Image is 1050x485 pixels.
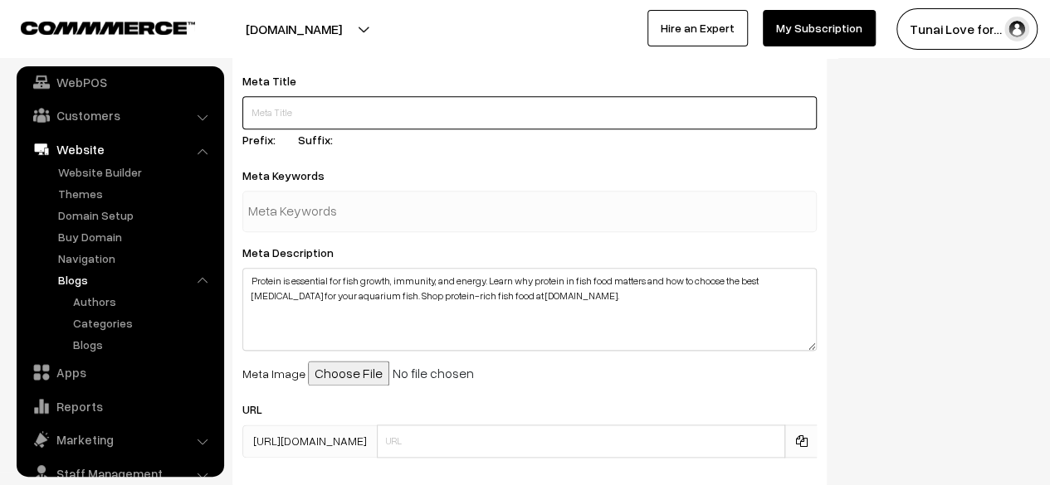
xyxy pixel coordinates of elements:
a: Categories [69,314,218,332]
a: COMMMERCE [21,17,166,36]
label: Prefix: [242,131,295,148]
input: URL [377,424,785,458]
label: URL [242,400,282,418]
button: [DOMAIN_NAME] [188,8,400,50]
label: Meta Title [242,72,316,90]
a: Themes [54,185,218,202]
a: Domain Setup [54,206,218,224]
a: Customers [21,100,218,130]
a: Website Builder [54,163,218,181]
a: Marketing [21,424,218,454]
a: My Subscription [763,10,876,46]
img: COMMMERCE [21,22,195,34]
label: Meta Image [242,365,305,382]
label: Meta Description [242,244,354,261]
a: Apps [21,357,218,387]
a: Website [21,134,218,164]
label: Suffix: [298,131,353,148]
input: Meta Keywords [248,195,421,228]
a: Blogs [54,271,218,289]
a: Authors [69,293,218,310]
img: user [1004,17,1029,41]
a: Buy Domain [54,228,218,245]
input: Meta Title [242,96,817,129]
button: Tunai Love for… [896,8,1038,50]
label: Meta Keywords [242,167,344,184]
a: Navigation [54,250,218,267]
a: Blogs [69,336,218,353]
a: WebPOS [21,67,218,97]
span: [URL][DOMAIN_NAME] [242,424,377,458]
a: Reports [21,391,218,421]
a: Hire an Expert [647,10,748,46]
